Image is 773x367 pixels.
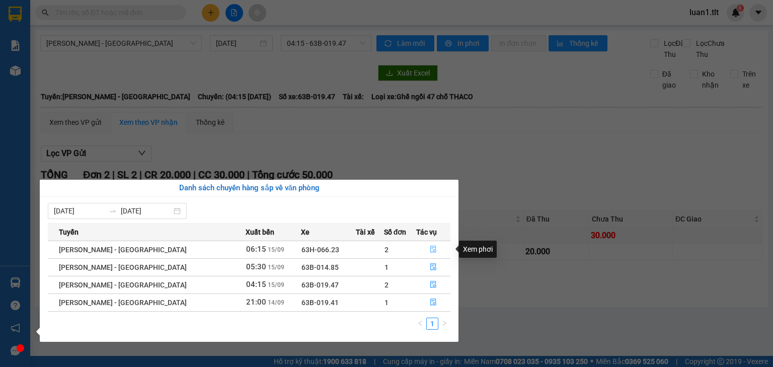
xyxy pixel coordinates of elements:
[59,281,187,289] span: [PERSON_NAME] - [GEOGRAPHIC_DATA]
[268,299,284,306] span: 14/09
[48,182,450,194] div: Danh sách chuyến hàng sắp về văn phòng
[109,207,117,215] span: swap-right
[417,295,450,311] button: file-done
[59,299,187,307] span: [PERSON_NAME] - [GEOGRAPHIC_DATA]
[59,246,187,254] span: [PERSON_NAME] - [GEOGRAPHIC_DATA]
[268,281,284,288] span: 15/09
[427,318,438,329] a: 1
[301,227,310,238] span: Xe
[441,320,447,326] span: right
[246,298,266,307] span: 21:00
[414,318,426,330] button: left
[438,318,450,330] li: Next Page
[268,246,284,253] span: 15/09
[417,242,450,258] button: file-done
[384,246,389,254] span: 2
[426,318,438,330] li: 1
[246,262,266,271] span: 05:30
[417,259,450,275] button: file-done
[430,246,437,254] span: file-done
[430,263,437,271] span: file-done
[59,263,187,271] span: [PERSON_NAME] - [GEOGRAPHIC_DATA]
[246,245,266,254] span: 06:15
[301,246,339,254] span: 63H-066.23
[301,263,339,271] span: 63B-014.85
[416,227,437,238] span: Tác vụ
[59,227,79,238] span: Tuyến
[430,299,437,307] span: file-done
[459,241,497,258] div: Xem phơi
[384,299,389,307] span: 1
[384,227,407,238] span: Số đơn
[301,281,339,289] span: 63B-019.47
[246,280,266,289] span: 04:15
[414,318,426,330] li: Previous Page
[417,277,450,293] button: file-done
[384,263,389,271] span: 1
[109,207,117,215] span: to
[54,205,105,216] input: Từ ngày
[121,205,172,216] input: Đến ngày
[268,264,284,271] span: 15/09
[384,281,389,289] span: 2
[246,227,274,238] span: Xuất bến
[301,299,339,307] span: 63B-019.41
[356,227,375,238] span: Tài xế
[417,320,423,326] span: left
[430,281,437,289] span: file-done
[438,318,450,330] button: right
